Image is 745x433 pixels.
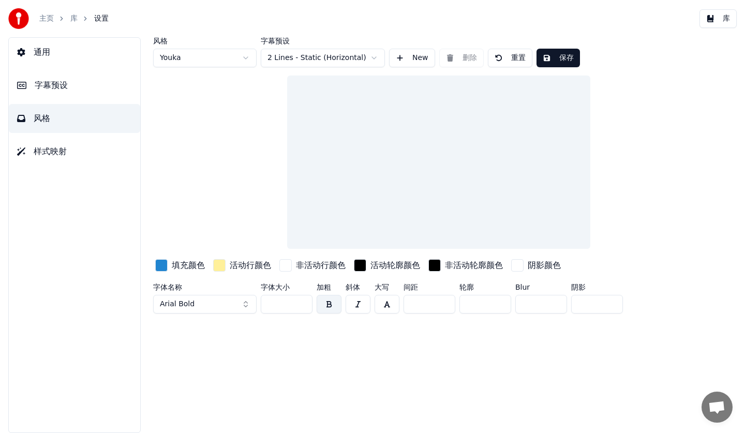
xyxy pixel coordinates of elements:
[370,259,420,272] div: 活动轮廓颜色
[528,259,561,272] div: 阴影颜色
[8,8,29,29] img: youka
[699,9,737,28] button: 库
[509,257,563,274] button: 阴影颜色
[9,137,140,166] button: 样式映射
[352,257,422,274] button: 活动轮廓颜色
[39,13,109,24] nav: breadcrumb
[35,79,68,92] span: 字幕预设
[515,283,567,291] label: Blur
[375,283,399,291] label: 大写
[445,259,503,272] div: 非活动轮廓颜色
[39,13,54,24] a: 主页
[153,257,207,274] button: 填充颜色
[404,283,455,291] label: 间距
[537,49,580,67] button: 保存
[9,71,140,100] button: 字幕预设
[261,37,385,44] label: 字幕预设
[571,283,623,291] label: 阴影
[426,257,505,274] button: 非活动轮廓颜色
[277,257,348,274] button: 非活动行颜色
[389,49,435,67] button: New
[70,13,78,24] a: 库
[94,13,109,24] span: 设置
[34,46,50,58] span: 通用
[296,259,346,272] div: 非活动行颜色
[34,112,50,125] span: 风格
[488,49,532,67] button: 重置
[211,257,273,274] button: 活动行颜色
[160,299,195,309] span: Arial Bold
[34,145,67,158] span: 样式映射
[702,392,733,423] div: 开放式聊天
[459,283,511,291] label: 轮廓
[153,37,257,44] label: 风格
[172,259,205,272] div: 填充颜色
[9,104,140,133] button: 风格
[261,283,312,291] label: 字体大小
[153,283,257,291] label: 字体名称
[317,283,341,291] label: 加粗
[9,38,140,67] button: 通用
[230,259,271,272] div: 活动行颜色
[346,283,370,291] label: 斜体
